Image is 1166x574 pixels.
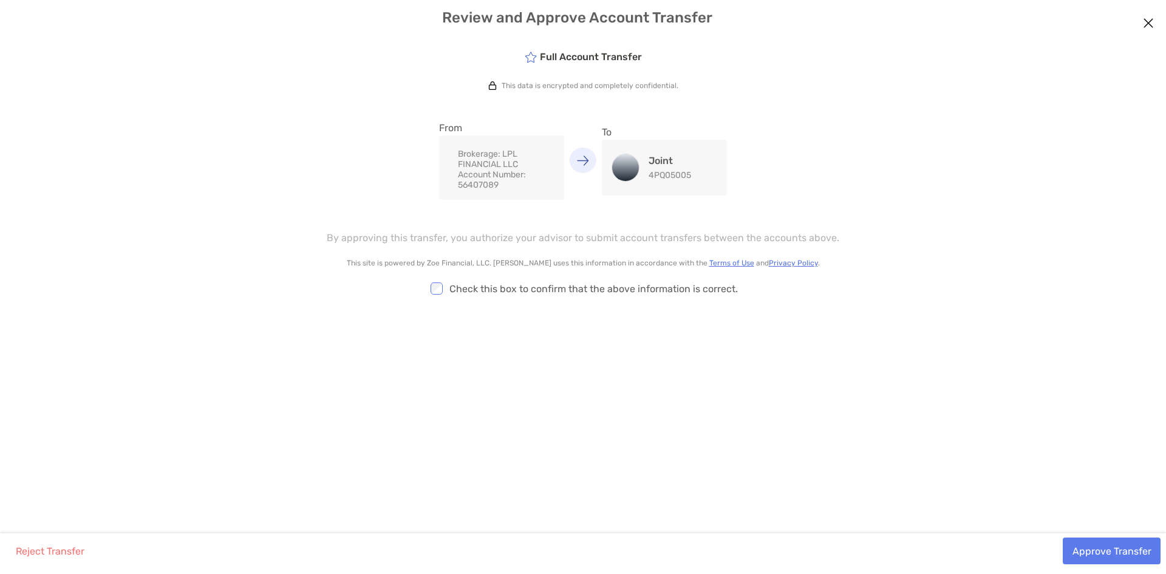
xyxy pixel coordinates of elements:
img: Joint [612,154,639,181]
a: Privacy Policy [769,259,818,267]
span: Brokerage: [458,149,500,159]
button: Close modal [1139,15,1157,33]
h5: Full Account Transfer [525,50,642,63]
p: LPL FINANCIAL LLC [458,149,554,169]
img: Icon arrow [577,155,589,165]
button: Reject Transfer [6,538,94,564]
h4: Joint [649,155,691,166]
div: Check this box to confirm that the above information is correct. [182,275,984,302]
p: This data is encrypted and completely confidential. [502,81,678,90]
h4: Review and Approve Account Transfer [11,9,1156,26]
p: 56407089 [458,169,554,190]
a: Terms of Use [709,259,754,267]
p: To [602,125,727,140]
button: Approve Transfer [1063,538,1161,564]
p: This site is powered by Zoe Financial, LLC. [PERSON_NAME] uses this information in accordance wit... [182,259,984,267]
p: From [439,120,564,135]
img: icon lock [488,81,497,90]
span: Account Number: [458,169,526,180]
p: 4PQ05005 [649,170,691,180]
p: By approving this transfer, you authorize your advisor to submit account transfers between the ac... [327,230,839,245]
